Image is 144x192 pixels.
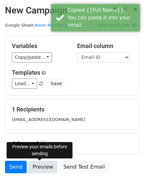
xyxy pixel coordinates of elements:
small: [EMAIL_ADDRESS][DOMAIN_NAME] [12,117,85,122]
h5: Variables [12,42,67,50]
div: Copied {{Full Name}}. You can paste it into your email. [68,7,137,29]
h2: New Campaign [5,5,139,16]
small: Google Sheet: [5,23,71,28]
button: Save [47,79,65,89]
a: Send [5,161,27,173]
div: Preview your emails before sending [7,142,72,158]
a: Copy/paste... [12,52,52,62]
a: Templates [12,69,40,76]
a: Asset Mail Merge [35,23,71,28]
h5: Email column [77,42,132,50]
iframe: Chat Widget [111,160,144,192]
h5: 1 Recipients [12,106,132,113]
a: Send Test Email [59,161,109,173]
a: Load... [12,79,37,89]
a: Preview [28,161,57,173]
